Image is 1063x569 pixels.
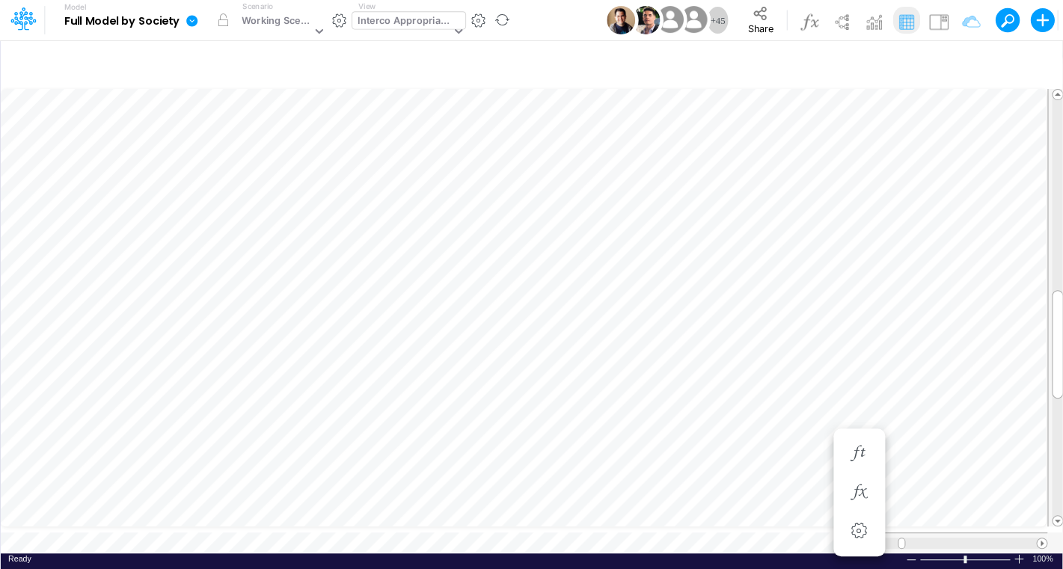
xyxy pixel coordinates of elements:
img: User Image Icon [607,6,635,34]
img: User Image Icon [631,6,660,34]
span: 100% [1032,553,1055,565]
label: Model [64,3,87,12]
div: In Ready mode [8,553,31,565]
span: Share [747,22,773,34]
b: Full Model by Society [64,15,180,28]
img: User Image Icon [677,3,711,37]
div: Zoom [919,553,1013,565]
label: View [358,1,376,12]
img: User Image Icon [653,3,687,37]
div: Zoom Out [905,554,917,565]
div: Zoom level [1032,553,1055,565]
div: Zoom [964,556,966,563]
div: Interco Appropriations [358,13,450,31]
input: Type a title here [13,47,737,78]
span: Ready [8,554,31,563]
label: Scenario [242,1,273,12]
div: Zoom In [1013,553,1025,565]
button: Share [735,1,785,39]
div: Working Scenario [242,13,311,31]
span: + 45 [710,16,725,25]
